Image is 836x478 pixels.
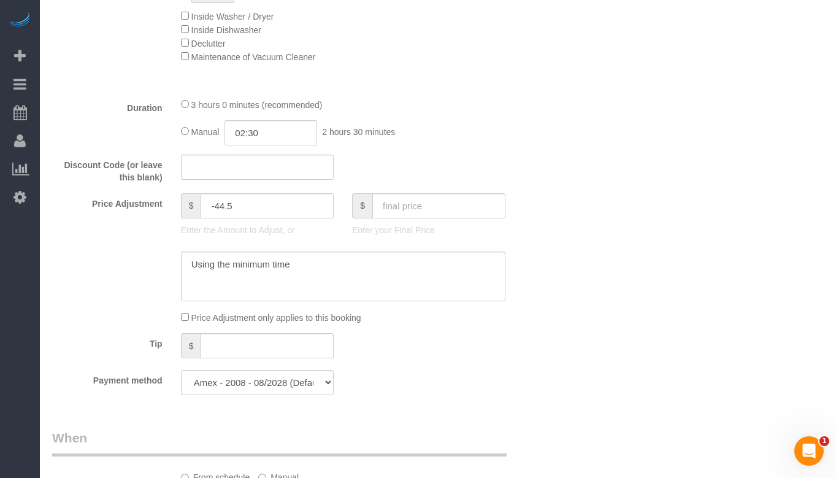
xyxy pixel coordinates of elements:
span: $ [181,333,201,358]
label: Price Adjustment [43,193,172,210]
img: Automaid Logo [7,12,32,29]
span: Inside Dishwasher [191,25,261,35]
p: Enter your Final Price [352,224,505,236]
span: Declutter [191,39,226,48]
span: Price Adjustment only applies to this booking [191,313,361,323]
legend: When [52,429,507,457]
span: Inside Washer / Dryer [191,12,274,21]
label: Tip [43,333,172,350]
input: final price [372,193,505,218]
span: Manual [191,127,220,137]
span: $ [181,193,201,218]
span: 3 hours 0 minutes (recommended) [191,100,323,110]
iframe: Intercom live chat [794,436,824,466]
label: Duration [43,98,172,114]
span: 1 [819,436,829,446]
span: Maintenance of Vacuum Cleaner [191,52,316,62]
span: $ [352,193,372,218]
p: Enter the Amount to Adjust, or [181,224,334,236]
label: Payment method [43,370,172,387]
span: 2 hours 30 minutes [322,127,395,137]
label: Discount Code (or leave this blank) [43,155,172,183]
